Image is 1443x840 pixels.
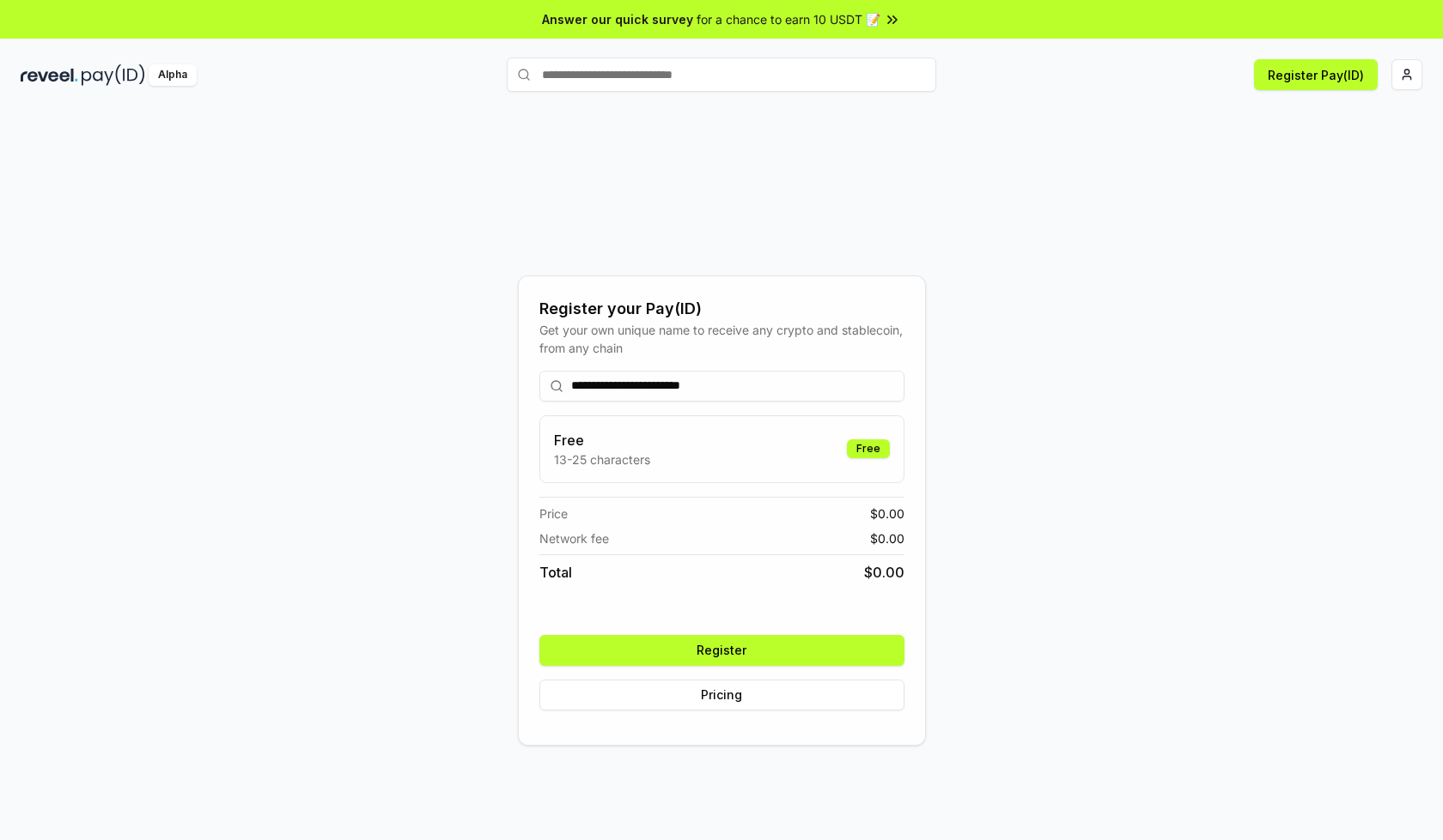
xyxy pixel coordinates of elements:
div: Register your Pay(ID) [539,297,904,321]
span: Answer our quick survey [542,10,693,28]
h3: Free [554,430,650,450]
p: 13-25 characters [554,450,650,468]
button: Pricing [539,680,904,710]
img: pay_id [82,64,145,86]
span: $ 0.00 [870,505,904,523]
div: Free [847,439,890,458]
span: for a chance to earn 10 USDT 📝 [697,10,880,28]
img: reveel_dark [21,64,78,86]
span: $ 0.00 [870,529,904,547]
span: $ 0.00 [864,562,904,583]
div: Alpha [149,64,197,86]
span: Network fee [539,529,609,547]
div: Get your own unique name to receive any crypto and stablecoin, from any chain [539,321,904,357]
button: Register [539,635,904,666]
span: Total [539,562,572,583]
span: Price [539,505,568,523]
button: Register Pay(ID) [1254,59,1378,90]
